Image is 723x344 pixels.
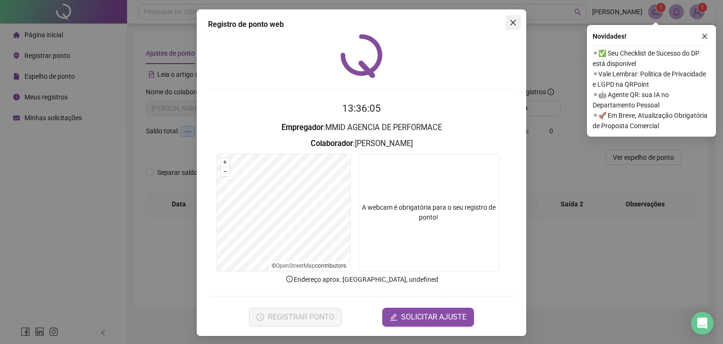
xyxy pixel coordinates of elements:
[509,19,517,26] span: close
[272,262,347,269] li: © contributors.
[701,33,708,40] span: close
[506,15,521,30] button: Close
[276,262,315,269] a: OpenStreetMap
[593,90,710,110] span: ⚬ 🤖 Agente QR: sua IA no Departamento Pessoal
[208,138,515,150] h3: : [PERSON_NAME]
[691,312,714,335] div: Open Intercom Messenger
[593,48,710,69] span: ⚬ ✅ Seu Checklist de Sucesso do DP está disponível
[390,313,397,321] span: edit
[208,122,515,134] h3: : MMID AGENCIA DE PERFORMACE
[382,308,474,327] button: editSOLICITAR AJUSTE
[401,311,466,323] span: SOLICITAR AJUSTE
[593,69,710,90] span: ⚬ Vale Lembrar: Política de Privacidade e LGPD na QRPoint
[285,275,294,283] span: info-circle
[221,158,230,167] button: +
[342,103,381,114] time: 13:36:05
[208,274,515,285] p: Endereço aprox. : [GEOGRAPHIC_DATA], undefined
[249,308,342,327] button: REGISTRAR PONTO
[358,154,499,271] div: A webcam é obrigatória para o seu registro de ponto!
[340,34,383,78] img: QRPoint
[221,167,230,176] button: –
[208,19,515,30] div: Registro de ponto web
[593,110,710,131] span: ⚬ 🚀 Em Breve, Atualização Obrigatória de Proposta Comercial
[593,31,627,41] span: Novidades !
[311,139,353,148] strong: Colaborador
[281,123,323,132] strong: Empregador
